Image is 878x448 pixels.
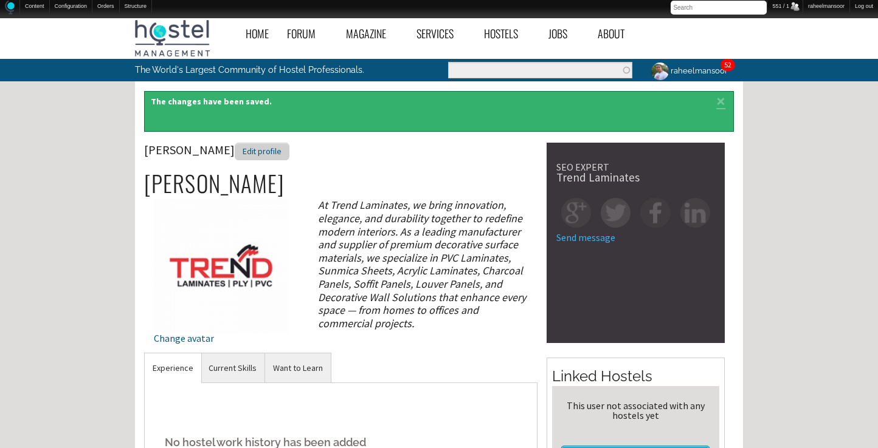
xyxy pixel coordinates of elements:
img: in-square.png [680,198,710,228]
a: Experience [145,353,201,383]
img: pankajsharma's picture [154,199,288,333]
img: raheelmansoor's picture [649,61,671,82]
a: Jobs [539,20,589,47]
p: The World's Largest Community of Hostel Professionals. [135,59,389,81]
input: Search [671,1,767,15]
img: Home [5,1,15,15]
img: gp-square.png [561,198,591,228]
div: Change avatar [154,333,288,343]
div: At Trend Laminates, we bring innovation, elegance, and durability together to redefine modern int... [308,199,537,330]
div: This user not associated with any hostels yet [557,401,714,420]
div: Trend Laminates [556,172,715,183]
a: Home [237,20,278,47]
a: 52 [724,60,731,69]
a: About [589,20,646,47]
span: [PERSON_NAME] [144,142,289,157]
a: Current Skills [201,353,264,383]
img: tw-square.png [601,198,631,228]
h2: [PERSON_NAME] [144,171,538,196]
a: raheelmansoor [641,59,735,83]
a: Services [407,20,475,47]
a: Send message [556,231,615,243]
img: Hostel Management Home [135,20,210,56]
a: Hostels [475,20,539,47]
a: Edit profile [235,142,289,157]
div: The changes have been saved. [144,91,734,132]
a: × [714,98,728,103]
a: Change avatar [154,259,288,343]
div: Edit profile [235,143,289,160]
a: Forum [278,20,337,47]
img: fb-square.png [640,198,670,228]
a: Magazine [337,20,407,47]
div: SEO EXPERT [556,162,715,172]
input: Enter the terms you wish to search for. [448,62,632,78]
a: Want to Learn [265,353,331,383]
h2: Linked Hostels [552,366,719,387]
